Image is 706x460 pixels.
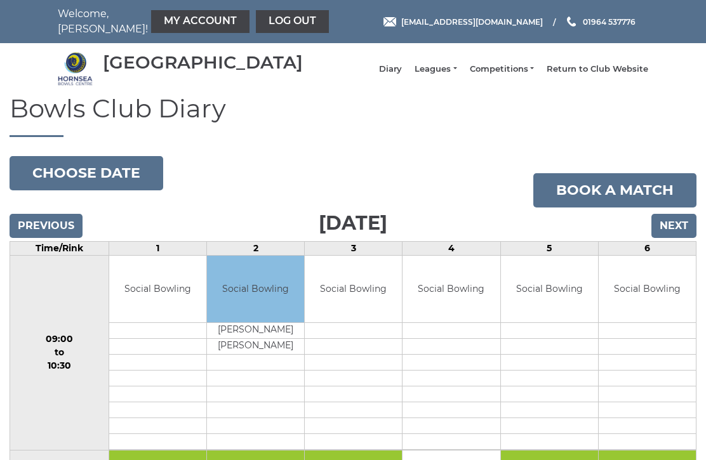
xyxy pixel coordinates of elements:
td: Social Bowling [109,256,206,322]
span: 01964 537776 [583,16,636,26]
a: Email [EMAIL_ADDRESS][DOMAIN_NAME] [383,16,543,28]
td: Social Bowling [501,256,598,322]
img: Email [383,17,396,27]
td: 4 [403,242,500,256]
a: Leagues [415,63,456,75]
span: [EMAIL_ADDRESS][DOMAIN_NAME] [401,16,543,26]
a: Competitions [470,63,534,75]
td: 09:00 to 10:30 [10,256,109,450]
img: Hornsea Bowls Centre [58,51,93,86]
td: 2 [206,242,304,256]
td: Social Bowling [207,256,304,322]
td: 1 [109,242,206,256]
td: Social Bowling [305,256,402,322]
td: [PERSON_NAME] [207,322,304,338]
td: [PERSON_NAME] [207,338,304,354]
td: Social Bowling [403,256,500,322]
td: Social Bowling [599,256,696,322]
input: Next [651,214,696,238]
a: Phone us 01964 537776 [565,16,636,28]
nav: Welcome, [PERSON_NAME]! [58,6,293,37]
a: My Account [151,10,250,33]
img: Phone us [567,16,576,27]
a: Diary [379,63,402,75]
button: Choose date [10,156,163,190]
input: Previous [10,214,83,238]
td: 6 [598,242,696,256]
a: Log out [256,10,329,33]
td: Time/Rink [10,242,109,256]
td: 3 [305,242,403,256]
h1: Bowls Club Diary [10,95,696,137]
td: 5 [500,242,598,256]
a: Return to Club Website [547,63,648,75]
a: Book a match [533,173,696,207]
div: [GEOGRAPHIC_DATA] [103,53,303,72]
